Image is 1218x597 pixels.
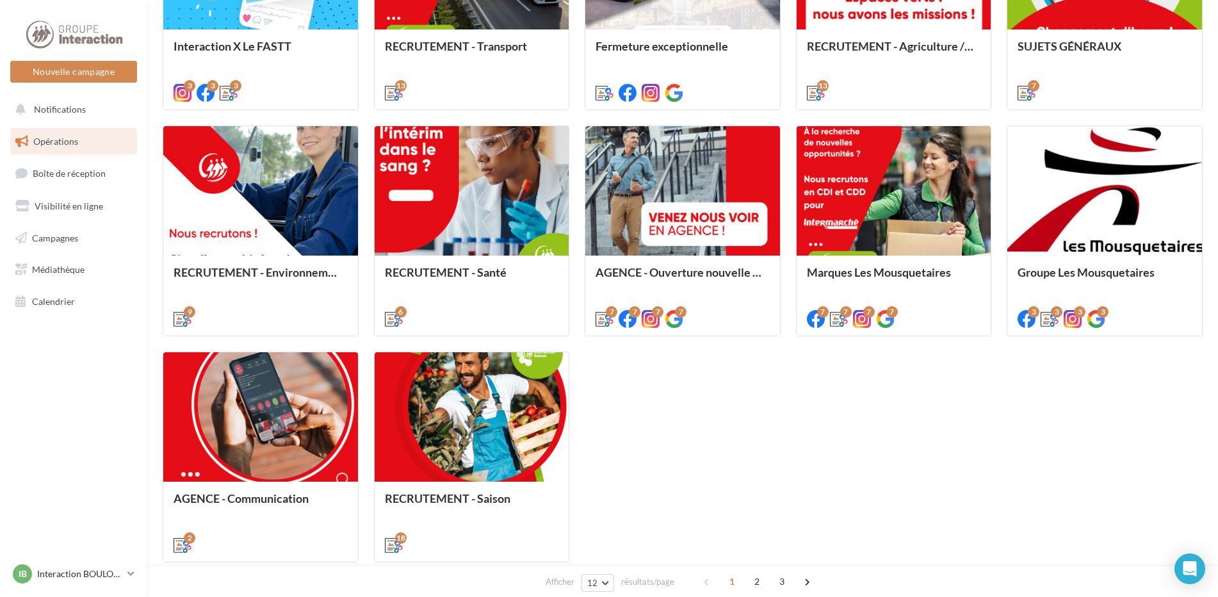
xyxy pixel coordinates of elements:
[652,306,663,318] div: 7
[230,80,241,92] div: 3
[33,136,78,147] span: Opérations
[863,306,875,318] div: 7
[722,571,742,592] span: 1
[817,306,829,318] div: 7
[385,266,559,291] div: RECRUTEMENT - Santé
[581,574,614,592] button: 12
[184,532,195,544] div: 2
[606,306,617,318] div: 7
[886,306,898,318] div: 7
[817,80,829,92] div: 13
[1018,40,1192,65] div: SUJETS GÉNÉRAUX
[33,168,106,179] span: Boîte de réception
[385,40,559,65] div: RECRUTEMENT - Transport
[675,306,686,318] div: 7
[8,288,140,315] a: Calendrier
[621,576,674,588] span: résultats/page
[840,306,852,318] div: 7
[1174,553,1205,584] div: Open Intercom Messenger
[34,104,86,115] span: Notifications
[546,576,574,588] span: Afficher
[1028,80,1039,92] div: 7
[207,80,218,92] div: 3
[385,492,559,518] div: RECRUTEMENT - Saison
[32,296,75,307] span: Calendrier
[596,266,770,291] div: AGENCE - Ouverture nouvelle agence
[1051,306,1062,318] div: 3
[184,80,195,92] div: 3
[772,571,792,592] span: 3
[395,80,407,92] div: 13
[10,61,137,83] button: Nouvelle campagne
[184,306,195,318] div: 9
[807,266,981,291] div: Marques Les Mousquetaires
[1074,306,1085,318] div: 3
[8,256,140,283] a: Médiathèque
[174,40,348,65] div: Interaction X Le FASTT
[747,571,767,592] span: 2
[174,266,348,291] div: RECRUTEMENT - Environnement
[19,568,27,580] span: IB
[32,232,78,243] span: Campagnes
[596,40,770,65] div: Fermeture exceptionnelle
[8,225,140,252] a: Campagnes
[1028,306,1039,318] div: 3
[8,193,140,220] a: Visibilité en ligne
[35,200,103,211] span: Visibilité en ligne
[8,128,140,155] a: Opérations
[8,159,140,187] a: Boîte de réception
[37,568,122,580] p: Interaction BOULOGNE SUR MER
[8,96,134,123] button: Notifications
[1018,266,1192,291] div: Groupe Les Mousquetaires
[32,264,85,275] span: Médiathèque
[10,562,137,586] a: IB Interaction BOULOGNE SUR MER
[629,306,640,318] div: 7
[807,40,981,65] div: RECRUTEMENT - Agriculture / Espaces verts
[174,492,348,518] div: AGENCE - Communication
[395,532,407,544] div: 18
[1097,306,1108,318] div: 3
[395,306,407,318] div: 6
[587,578,598,588] span: 12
